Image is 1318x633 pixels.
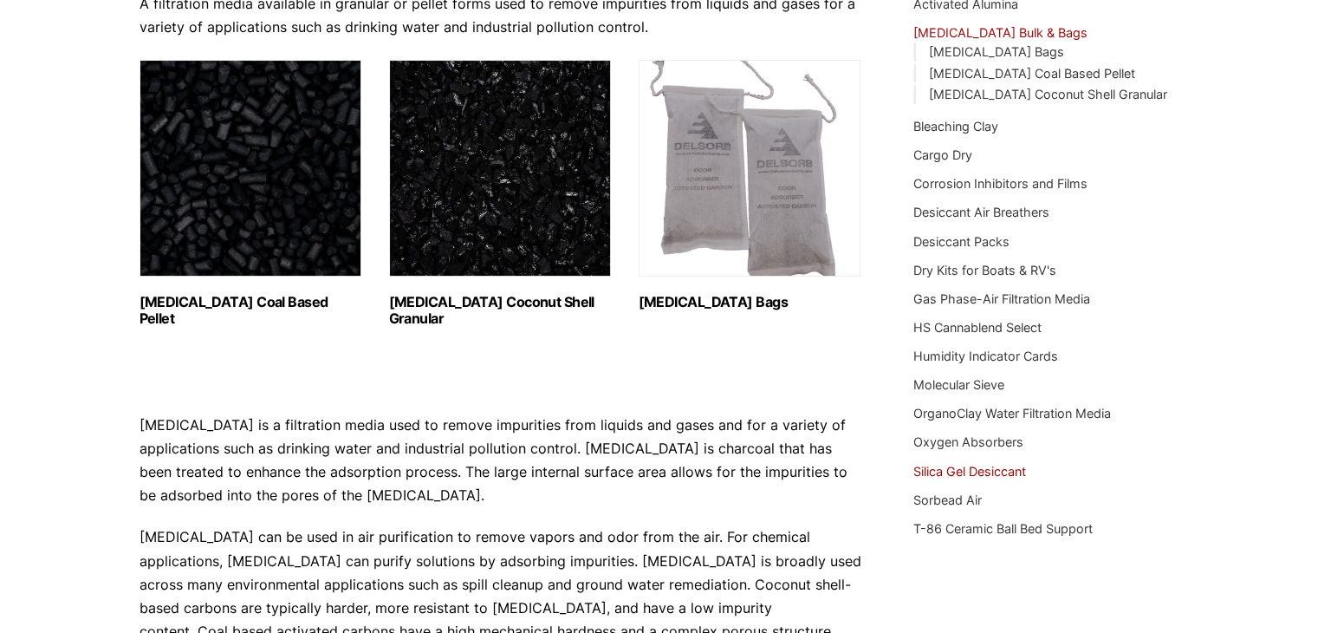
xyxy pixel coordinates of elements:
[913,147,972,162] a: Cargo Dry
[913,349,1058,363] a: Humidity Indicator Cards
[913,263,1056,277] a: Dry Kits for Boats & RV's
[913,377,1004,392] a: Molecular Sieve
[913,493,982,507] a: Sorbead Air
[928,87,1166,101] a: [MEDICAL_DATA] Coconut Shell Granular
[140,60,361,277] img: Activated Carbon Coal Based Pellet
[913,291,1090,306] a: Gas Phase-Air Filtration Media
[140,60,361,327] a: Visit product category Activated Carbon Coal Based Pellet
[928,66,1134,81] a: [MEDICAL_DATA] Coal Based Pellet
[913,234,1010,249] a: Desiccant Packs
[639,60,860,277] img: Activated Carbon Bags
[913,176,1088,191] a: Corrosion Inhibitors and Films
[913,25,1088,40] a: [MEDICAL_DATA] Bulk & Bags
[913,205,1049,219] a: Desiccant Air Breathers
[389,60,611,327] a: Visit product category Activated Carbon Coconut Shell Granular
[140,294,361,327] h2: [MEDICAL_DATA] Coal Based Pellet
[913,406,1111,421] a: OrganoClay Water Filtration Media
[639,60,860,310] a: Visit product category Activated Carbon Bags
[913,320,1042,335] a: HS Cannablend Select
[913,521,1093,536] a: T-86 Ceramic Ball Bed Support
[389,294,611,327] h2: [MEDICAL_DATA] Coconut Shell Granular
[913,119,998,134] a: Bleaching Clay
[140,414,862,508] p: [MEDICAL_DATA] is a filtration media used to remove impurities from liquids and gases and for a v...
[389,60,611,277] img: Activated Carbon Coconut Shell Granular
[913,464,1026,479] a: Silica Gel Desiccant
[639,294,860,310] h2: [MEDICAL_DATA] Bags
[913,434,1023,449] a: Oxygen Absorbers
[928,44,1063,59] a: [MEDICAL_DATA] Bags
